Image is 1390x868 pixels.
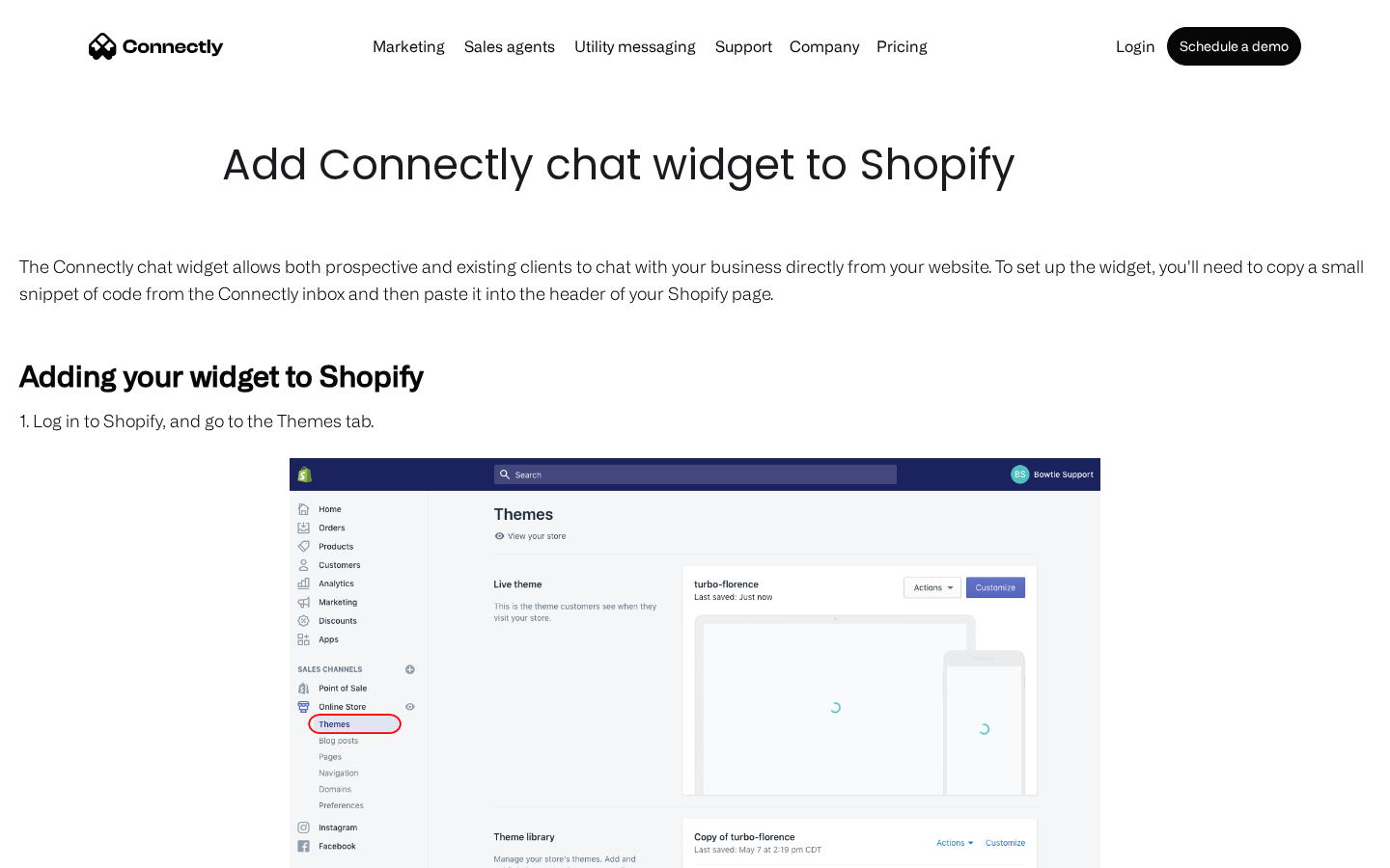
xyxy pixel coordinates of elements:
[790,33,859,60] div: Company
[19,253,1371,307] p: The Connectly chat widget allows both prospective and existing clients to chat with your business...
[708,39,780,54] a: Support
[1167,27,1301,66] a: Schedule a demo
[222,135,1168,195] h1: Add Connectly chat widget to Shopify
[365,39,453,54] a: Marketing
[1108,39,1163,54] a: Login
[19,407,1371,434] p: 1. Log in to Shopify, and go to the Themes tab.
[869,39,935,54] a: Pricing
[457,39,563,54] a: Sales agents
[567,39,704,54] a: Utility messaging
[19,359,423,392] strong: Adding your widget to Shopify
